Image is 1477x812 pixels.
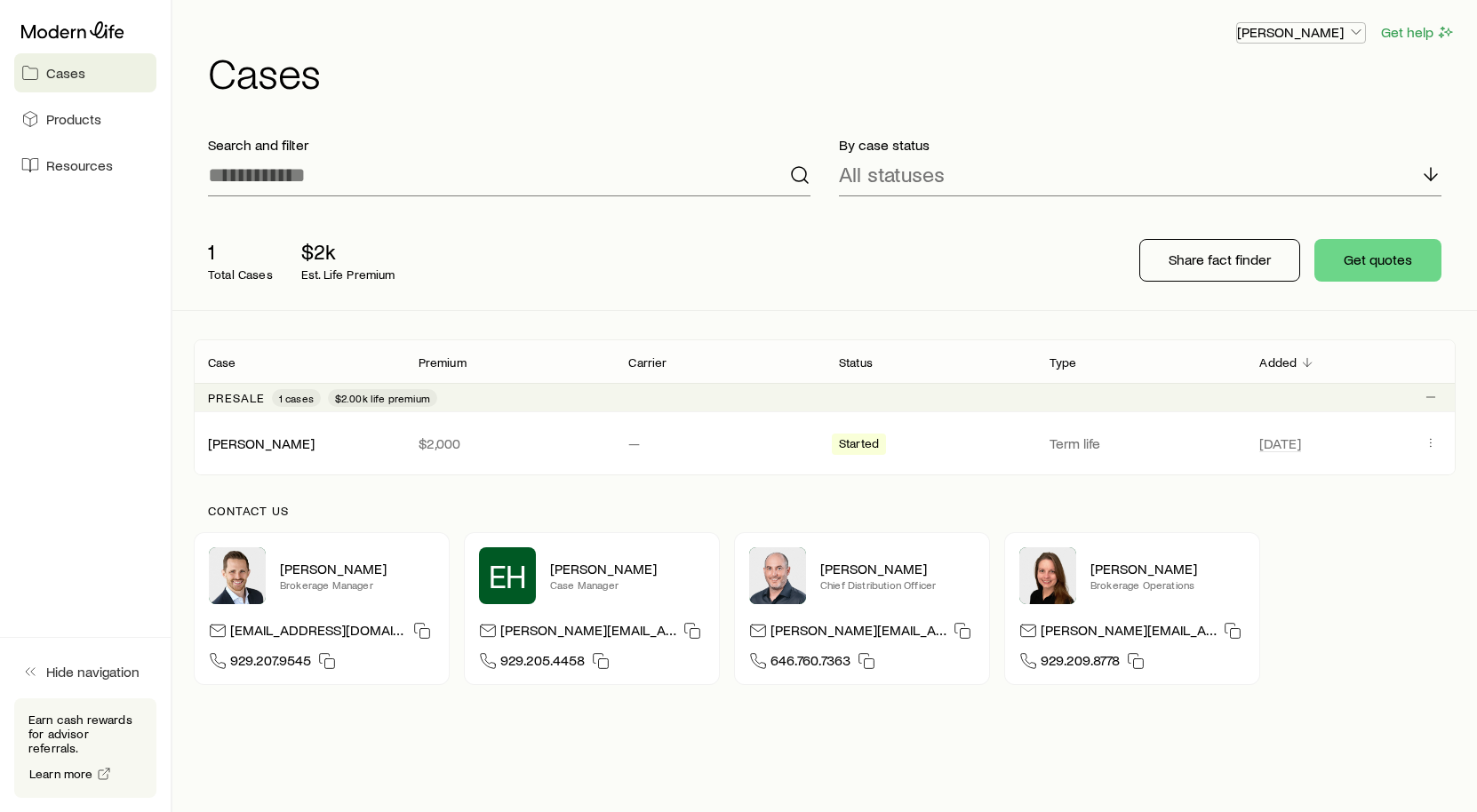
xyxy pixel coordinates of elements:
[28,712,142,755] p: Earn cash rewards for advisor referrals.
[1041,621,1217,645] p: [PERSON_NAME][EMAIL_ADDRESS][DOMAIN_NAME]
[820,560,975,577] p: [PERSON_NAME]
[280,577,435,592] p: Brokerage Manager
[1090,560,1245,577] p: [PERSON_NAME]
[749,547,806,604] img: Dan Pierson
[770,621,946,645] p: [PERSON_NAME][EMAIL_ADDRESS][DOMAIN_NAME]
[1139,239,1300,282] button: Share fact finder
[301,239,395,264] p: $2k
[1380,22,1456,43] button: Get help
[1041,651,1120,675] span: 929.209.8778
[500,621,676,645] p: [PERSON_NAME][EMAIL_ADDRESS][DOMAIN_NAME]
[46,64,85,82] span: Cases
[550,577,705,592] p: Case Manager
[14,53,156,92] a: Cases
[839,136,1441,154] p: By case status
[1259,434,1301,452] span: [DATE]
[208,434,315,451] a: [PERSON_NAME]
[230,621,406,645] p: [EMAIL_ADDRESS][DOMAIN_NAME]
[628,434,810,452] p: —
[301,267,395,282] p: Est. Life Premium
[839,355,873,370] p: Status
[820,577,975,592] p: Chief Distribution Officer
[1236,22,1366,44] button: [PERSON_NAME]
[46,156,113,174] span: Resources
[1050,434,1232,452] p: Term life
[208,239,273,264] p: 1
[1237,23,1365,41] p: [PERSON_NAME]
[208,355,236,370] p: Case
[14,100,156,139] a: Products
[29,768,93,780] span: Learn more
[280,560,435,577] p: [PERSON_NAME]
[839,162,945,187] p: All statuses
[1259,355,1297,370] p: Added
[208,391,265,405] p: Presale
[46,110,101,128] span: Products
[550,560,705,577] p: [PERSON_NAME]
[209,547,266,604] img: Nick Weiler
[500,651,585,675] span: 929.205.4458
[1090,577,1245,592] p: Brokerage Operations
[208,434,315,453] div: [PERSON_NAME]
[208,136,810,154] p: Search and filter
[1050,355,1077,370] p: Type
[208,51,1456,93] h1: Cases
[770,651,850,675] span: 646.760.7363
[208,504,1441,518] p: Contact us
[1019,547,1076,604] img: Ellen Wall
[419,355,467,370] p: Premium
[628,355,667,370] p: Carrier
[489,558,527,593] span: EH
[230,651,311,675] span: 929.207.9545
[208,267,273,282] p: Total Cases
[46,663,140,681] span: Hide navigation
[839,436,879,455] span: Started
[1314,239,1441,282] button: Get quotes
[14,146,156,185] a: Resources
[14,698,156,798] div: Earn cash rewards for advisor referrals.Learn more
[335,391,430,405] span: $2.00k life premium
[419,434,601,452] p: $2,000
[194,339,1456,475] div: Client cases
[1169,251,1271,268] p: Share fact finder
[14,652,156,691] button: Hide navigation
[279,391,314,405] span: 1 cases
